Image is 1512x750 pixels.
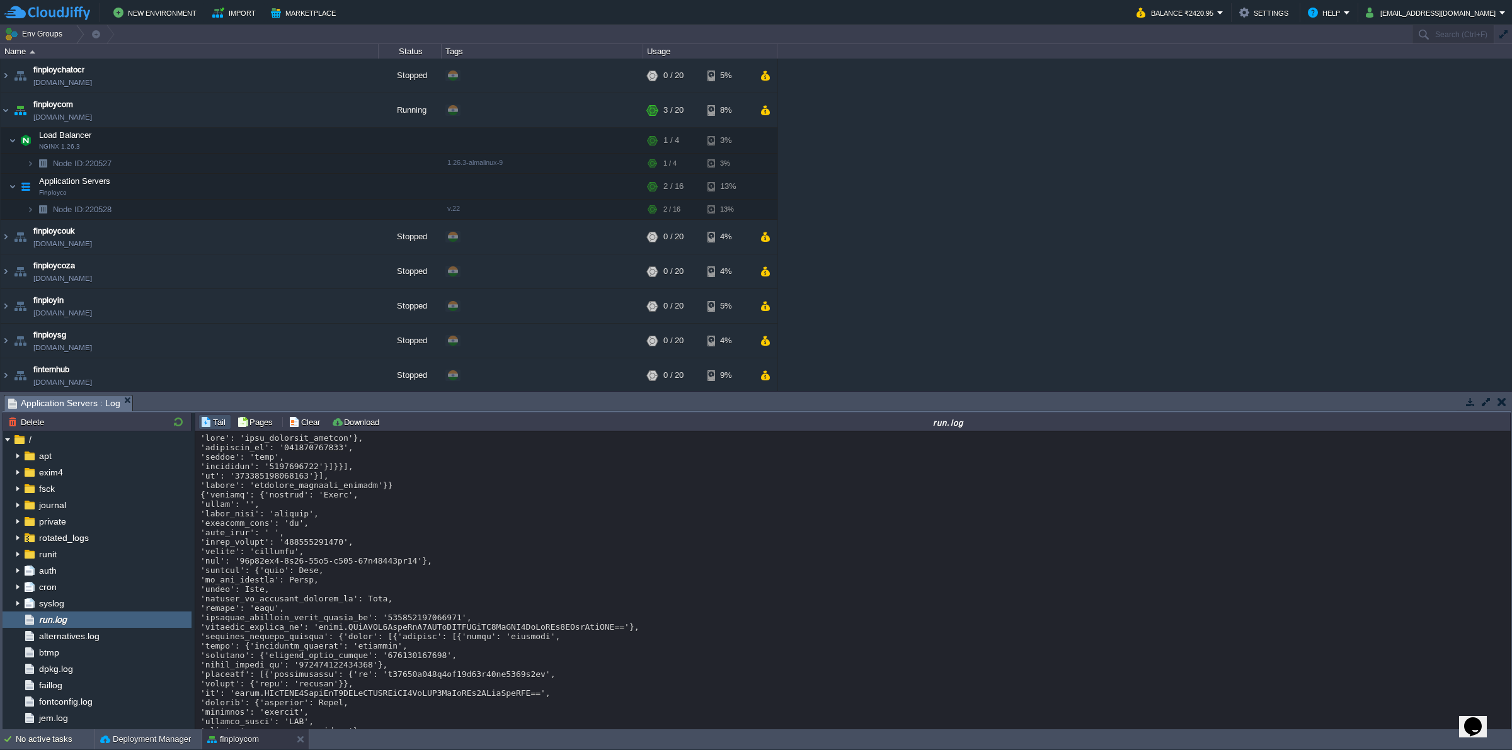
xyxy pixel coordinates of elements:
[1239,5,1292,20] button: Settings
[707,254,748,288] div: 4%
[39,143,80,151] span: NGINX 1.26.3
[707,154,748,173] div: 3%
[707,358,748,392] div: 9%
[33,111,92,123] a: [DOMAIN_NAME]
[37,548,59,560] span: runit
[8,416,48,428] button: Delete
[33,294,64,307] a: finployin
[663,174,684,199] div: 2 / 16
[11,93,29,127] img: AMDAwAAAACH5BAEAAAAALAAAAAABAAEAAAICRAEAOw==
[1,324,11,358] img: AMDAwAAAACH5BAEAAAAALAAAAAABAAEAAAICRAEAOw==
[37,679,64,691] a: faillog
[37,647,61,658] a: btmp
[1459,700,1499,737] iframe: chat widget
[37,450,54,462] a: apt
[52,158,113,169] a: Node ID:220527
[1137,5,1217,20] button: Balance ₹2420.95
[39,189,67,196] span: Finployco
[1,59,11,93] img: AMDAwAAAACH5BAEAAAAALAAAAAABAAEAAAICRAEAOw==
[37,467,65,478] a: exim4
[38,176,112,186] a: Application ServersFinployco
[663,254,684,288] div: 0 / 20
[9,174,16,199] img: AMDAwAAAACH5BAEAAAAALAAAAAABAAEAAAICRAEAOw==
[11,254,29,288] img: AMDAwAAAACH5BAEAAAAALAAAAAABAAEAAAICRAEAOw==
[16,729,94,749] div: No active tasks
[379,324,442,358] div: Stopped
[113,5,200,20] button: New Environment
[26,434,33,445] a: /
[8,395,120,411] span: Application Servers : Log
[447,159,503,166] span: 1.26.3-almalinux-9
[707,59,748,93] div: 5%
[33,329,66,341] a: finploysg
[379,289,442,323] div: Stopped
[707,93,748,127] div: 8%
[200,416,229,428] button: Tail
[707,128,748,153] div: 3%
[33,98,73,111] a: finploycom
[37,712,70,724] a: jem.log
[37,532,91,543] a: rotated_logs
[1,254,11,288] img: AMDAwAAAACH5BAEAAAAALAAAAAABAAEAAAICRAEAOw==
[30,50,35,54] img: AMDAwAAAACH5BAEAAAAALAAAAAABAAEAAAICRAEAOw==
[37,483,57,494] a: fsck
[100,733,191,746] button: Deployment Manager
[663,358,684,392] div: 0 / 20
[33,307,92,319] a: [DOMAIN_NAME]
[237,416,277,428] button: Pages
[379,93,442,127] div: Running
[37,598,66,609] span: syslog
[663,128,679,153] div: 1 / 4
[33,259,75,272] a: finploycoza
[707,324,748,358] div: 4%
[707,220,748,254] div: 4%
[37,696,94,707] a: fontconfig.log
[379,59,442,93] div: Stopped
[707,289,748,323] div: 5%
[37,565,59,576] a: auth
[271,5,340,20] button: Marketplace
[37,630,101,642] a: alternatives.log
[379,44,441,59] div: Status
[52,204,113,215] span: 220528
[37,729,67,740] a: lastlog
[37,663,75,674] span: dpkg.log
[52,158,113,169] span: 220527
[37,516,68,527] a: private
[644,44,777,59] div: Usage
[52,204,113,215] a: Node ID:220528
[33,64,84,76] a: finploychatocr
[379,220,442,254] div: Stopped
[37,499,68,511] span: journal
[447,205,460,212] span: v.22
[663,200,680,219] div: 2 / 16
[33,341,92,354] a: [DOMAIN_NAME]
[53,205,85,214] span: Node ID:
[663,289,684,323] div: 0 / 20
[38,130,93,140] a: Load BalancerNGINX 1.26.3
[388,417,1509,428] div: run.log
[1,93,11,127] img: AMDAwAAAACH5BAEAAAAALAAAAAABAAEAAAICRAEAOw==
[37,581,59,593] span: cron
[26,200,34,219] img: AMDAwAAAACH5BAEAAAAALAAAAAABAAEAAAICRAEAOw==
[38,130,93,140] span: Load Balancer
[1,358,11,392] img: AMDAwAAAACH5BAEAAAAALAAAAAABAAEAAAICRAEAOw==
[4,5,90,21] img: CloudJiffy
[379,254,442,288] div: Stopped
[34,154,52,173] img: AMDAwAAAACH5BAEAAAAALAAAAAABAAEAAAICRAEAOw==
[17,128,35,153] img: AMDAwAAAACH5BAEAAAAALAAAAAABAAEAAAICRAEAOw==
[663,154,677,173] div: 1 / 4
[33,376,92,389] a: [DOMAIN_NAME]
